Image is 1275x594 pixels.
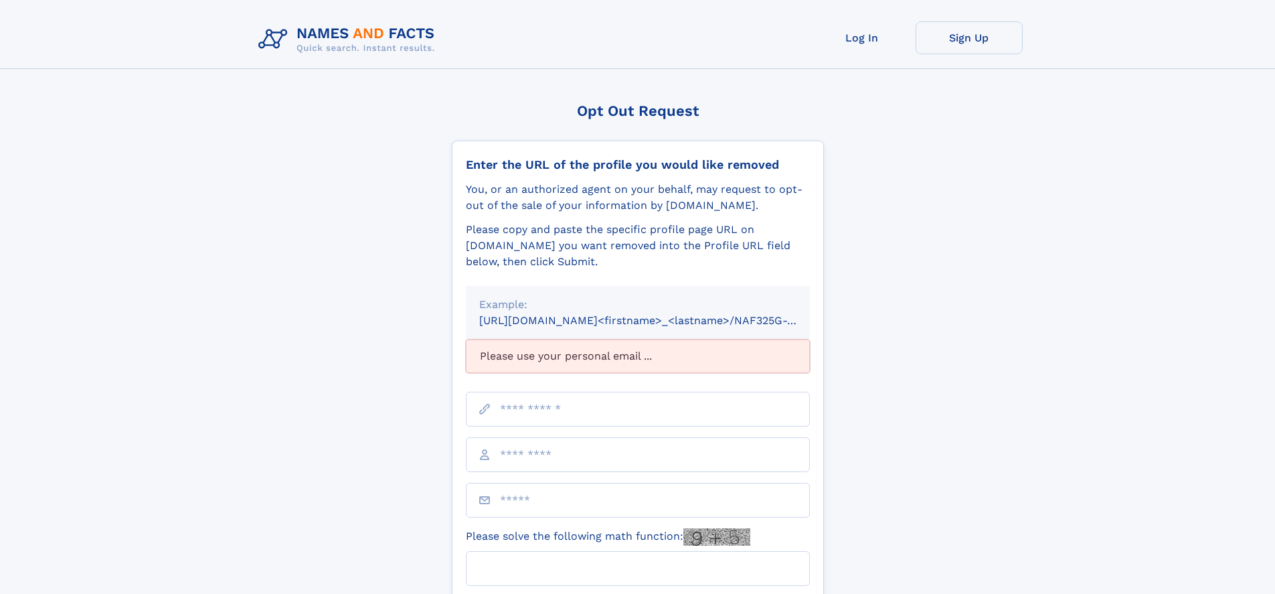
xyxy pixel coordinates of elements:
a: Sign Up [916,21,1023,54]
div: Please copy and paste the specific profile page URL on [DOMAIN_NAME] you want removed into the Pr... [466,222,810,270]
div: Enter the URL of the profile you would like removed [466,157,810,172]
div: Please use your personal email ... [466,340,810,373]
div: Opt Out Request [452,102,824,119]
small: [URL][DOMAIN_NAME]<firstname>_<lastname>/NAF325G-xxxxxxxx [479,314,835,327]
label: Please solve the following math function: [466,528,750,546]
div: Example: [479,297,796,313]
div: You, or an authorized agent on your behalf, may request to opt-out of the sale of your informatio... [466,181,810,214]
a: Log In [809,21,916,54]
img: Logo Names and Facts [253,21,446,58]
